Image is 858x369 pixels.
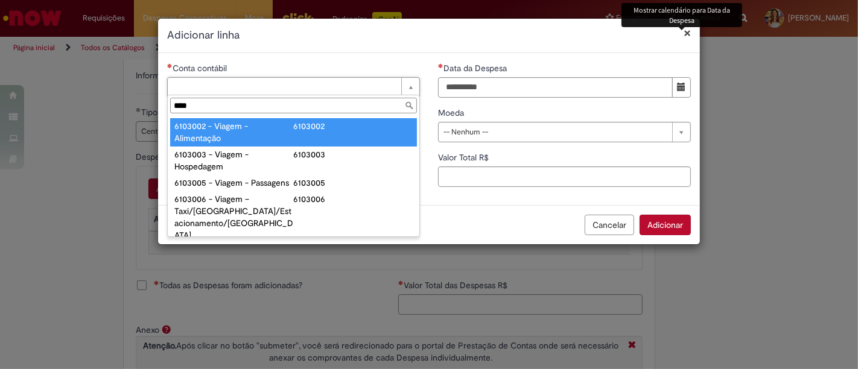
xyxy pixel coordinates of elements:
[174,120,294,144] div: 6103002 - Viagem - Alimentação
[174,177,294,189] div: 6103005 - Viagem - Passagens
[174,148,294,172] div: 6103003 - Viagem - Hospedagem
[293,120,413,132] div: 6103002
[293,193,413,205] div: 6103006
[293,177,413,189] div: 6103005
[174,193,294,241] div: 6103006 - Viagem – Taxi/[GEOGRAPHIC_DATA]/Estacionamento/[GEOGRAPHIC_DATA]
[168,116,419,236] ul: Conta contábil
[293,148,413,160] div: 6103003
